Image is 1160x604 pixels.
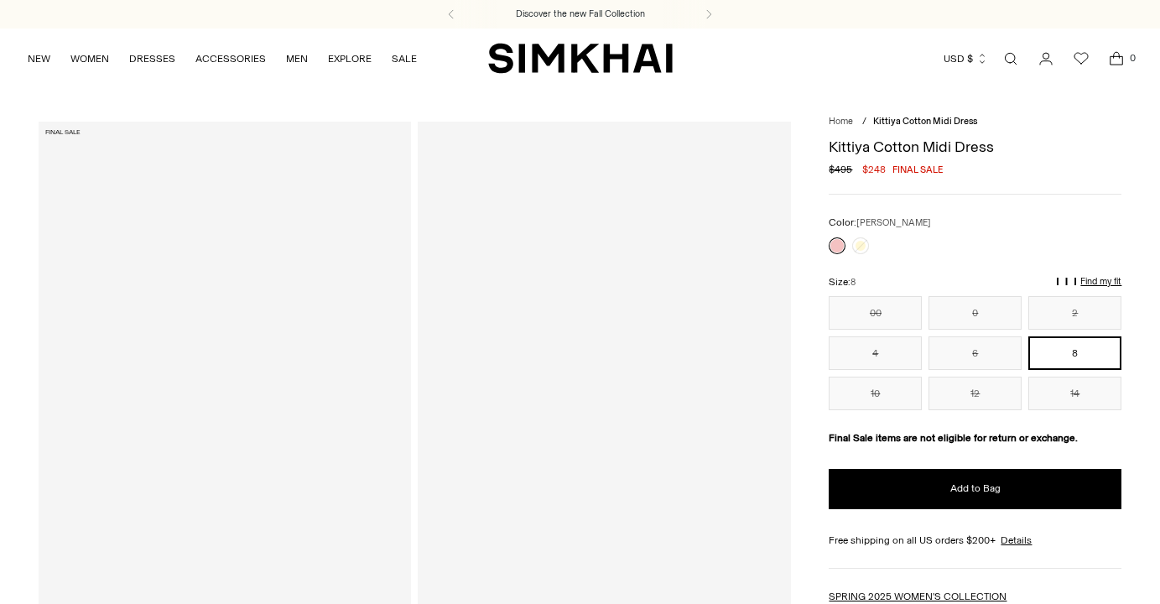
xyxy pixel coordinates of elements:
a: WOMEN [70,40,109,77]
a: DRESSES [129,40,175,77]
a: MEN [286,40,308,77]
button: 4 [829,336,922,370]
a: Details [1001,533,1032,548]
span: 8 [850,277,856,288]
a: Discover the new Fall Collection [516,8,645,21]
span: 0 [1125,50,1140,65]
button: 00 [829,296,922,330]
strong: Final Sale items are not eligible for return or exchange. [829,432,1078,444]
button: 2 [1028,296,1121,330]
button: 12 [929,377,1022,410]
a: SPRING 2025 WOMEN'S COLLECTION [829,591,1007,602]
button: Add to Bag [829,469,1121,509]
button: 8 [1028,336,1121,370]
button: 10 [829,377,922,410]
a: Wishlist [1064,42,1098,75]
button: 0 [929,296,1022,330]
button: USD $ [944,40,988,77]
a: SIMKHAI [488,42,673,75]
a: Home [829,116,853,127]
s: $495 [829,162,852,177]
label: Size: [829,274,856,290]
button: 6 [929,336,1022,370]
div: Free shipping on all US orders $200+ [829,533,1121,548]
button: 14 [1028,377,1121,410]
div: / [862,115,866,129]
a: Open cart modal [1100,42,1133,75]
span: [PERSON_NAME] [856,217,931,228]
span: Kittiya Cotton Midi Dress [873,116,977,127]
nav: breadcrumbs [829,115,1121,129]
a: ACCESSORIES [195,40,266,77]
span: $248 [862,162,886,177]
a: EXPLORE [328,40,372,77]
label: Color: [829,215,931,231]
a: SALE [392,40,417,77]
a: NEW [28,40,50,77]
a: Go to the account page [1029,42,1063,75]
span: Add to Bag [950,482,1001,496]
a: Open search modal [994,42,1027,75]
h1: Kittiya Cotton Midi Dress [829,139,1121,154]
